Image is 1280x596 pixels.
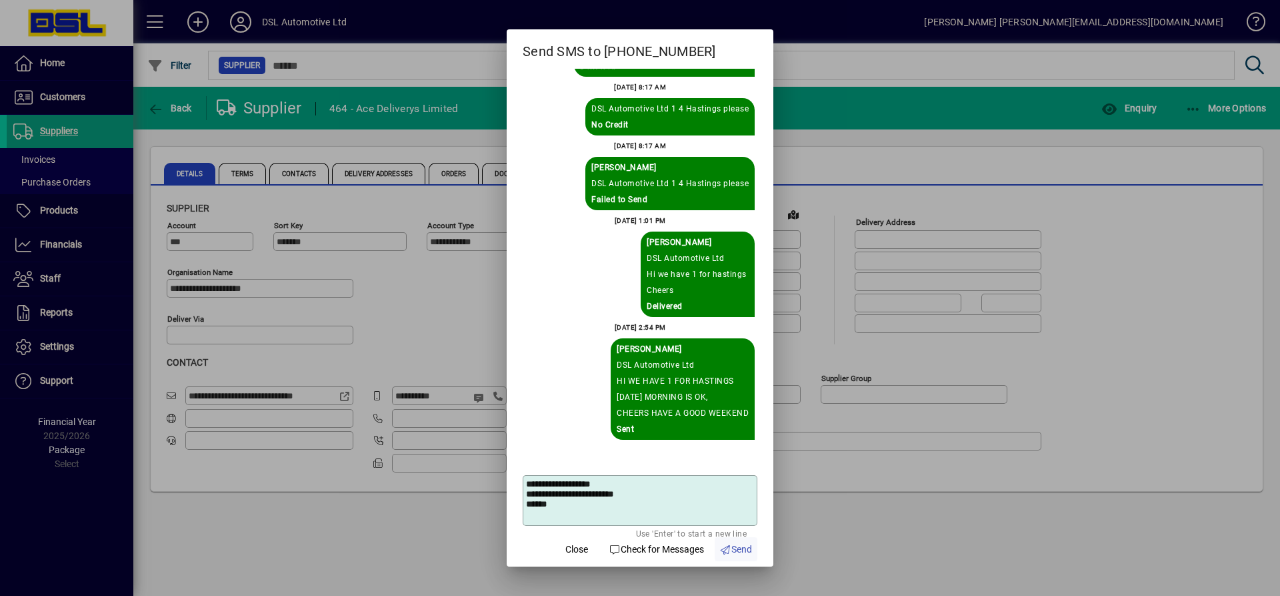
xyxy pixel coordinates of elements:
[565,543,588,557] span: Close
[615,320,666,336] div: [DATE] 2:54 PM
[614,138,666,154] div: [DATE] 8:17 AM
[591,192,749,208] div: Failed to Send
[591,101,749,117] div: DSL Automotive Ltd 1 4 Hastings please
[555,537,598,561] button: Close
[617,341,749,357] div: Sent By
[614,79,666,95] div: [DATE] 8:17 AM
[720,543,753,557] span: Send
[507,29,773,68] h2: Send SMS to [PHONE_NUMBER]
[617,421,749,437] div: Sent
[715,537,758,561] button: Send
[636,526,747,541] mat-hint: Use 'Enter' to start a new line
[591,176,749,192] div: DSL Automotive Ltd 1 4 Hastings please
[647,298,749,314] div: Delivered
[591,160,749,176] div: Sent By
[603,537,709,561] button: Check for Messages
[647,234,749,250] div: Sent By
[591,117,749,133] div: No Credit
[617,357,749,421] div: DSL Automotive Ltd HI WE HAVE 1 FOR HASTINGS [DATE] MORNING IS OK, CHEERS HAVE A GOOD WEEKEND
[647,250,749,298] div: DSL Automotive Ltd Hi we have 1 for hastings Cheers
[609,543,704,557] span: Check for Messages
[615,213,666,229] div: [DATE] 1:01 PM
